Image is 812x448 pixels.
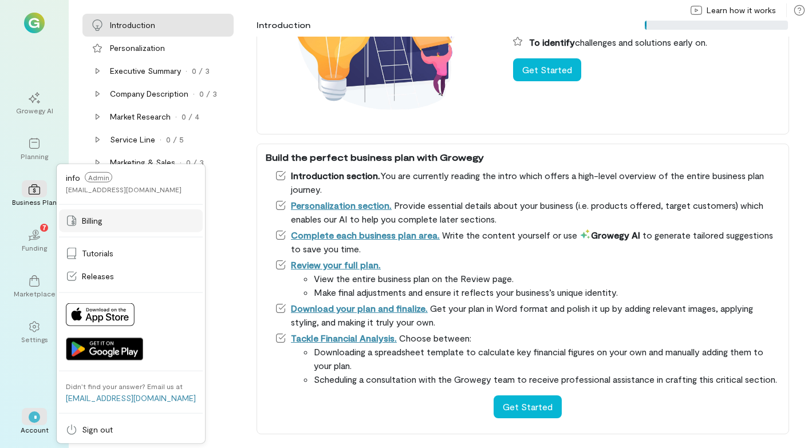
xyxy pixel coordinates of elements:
li: Make final adjustments and ensure it reflects your business’s unique identity. [314,286,780,299]
span: Learn how it works [707,5,776,16]
div: Market Research [110,111,171,122]
li: Get your plan in Word format and polish it up by adding relevant images, applying styling, and ma... [275,302,780,329]
div: Introduction [110,19,155,31]
div: Introduction [257,19,310,31]
li: Choose between: [275,331,780,386]
div: Didn’t find your answer? Email us at [66,382,183,391]
span: 7 [42,222,46,232]
a: Complete each business plan area. [291,229,440,240]
div: Planning [21,152,48,161]
div: Marketing & Sales [110,157,175,168]
span: Tutorials [82,248,113,259]
a: Personalization section. [291,200,392,211]
div: Company Description [110,88,188,100]
li: Write the content yourself or use to generate tailored suggestions to save you time. [275,228,780,256]
a: Growegy AI [14,83,55,124]
li: You are currently reading the intro which offers a high-level overview of the entire business pla... [275,169,780,196]
a: Tutorials [59,242,203,265]
a: Download your plan and finalize. [291,303,428,314]
div: · [193,88,195,100]
div: Funding [22,243,47,252]
img: Download on App Store [66,303,135,326]
div: · [180,157,182,168]
div: Service Line [110,134,155,145]
a: Business Plan [14,175,55,216]
li: Downloading a spreadsheet template to calculate key financial figures on your own and manually ad... [314,345,780,372]
div: Account [21,425,49,434]
div: 0 / 5 [166,134,184,145]
span: info [66,172,80,182]
li: View the entire business plan on the Review page. [314,272,780,286]
a: Review your full plan. [291,259,381,270]
div: Business Plan [12,197,57,207]
a: Funding [14,220,55,261]
div: *Account [14,402,55,443]
div: Personalization [110,42,165,54]
div: Executive Summary [110,65,181,77]
div: 0 / 4 [182,111,199,122]
li: Provide essential details about your business (i.e. products offered, target customers) which ena... [275,199,780,226]
div: Growegy AI [16,106,53,115]
div: Build the perfect business plan with Growegy [266,150,780,164]
img: Get it on Google Play [66,338,143,360]
a: Sign out [59,418,203,441]
span: Sign out [82,424,113,435]
div: [EMAIL_ADDRESS][DOMAIN_NAME] [66,185,182,194]
span: Releases [82,271,114,282]
a: Tackle Financial Analysis. [291,332,397,343]
div: Marketplace [14,289,56,298]
a: Settings [14,312,55,353]
span: Introduction section. [291,170,380,181]
a: [EMAIL_ADDRESS][DOMAIN_NAME] [66,393,196,403]
div: Settings [21,335,48,344]
button: Get Started [494,395,562,418]
span: Growegy AI [580,229,640,240]
span: To identify [529,37,575,47]
a: Marketplace [14,266,55,307]
a: Planning [14,129,55,170]
div: 0 / 3 [186,157,204,168]
div: · [186,65,187,77]
div: 0 / 3 [199,88,217,100]
li: Scheduling a consultation with the Growegy team to receive professional assistance in crafting th... [314,372,780,386]
a: Releases [59,265,203,288]
div: 0 / 3 [192,65,210,77]
div: · [175,111,177,122]
span: Billing [82,215,103,227]
a: Billing [59,209,203,232]
div: · [160,134,161,145]
li: challenges and solutions early on. [513,35,780,49]
button: Get Started [513,58,581,81]
span: Admin [85,172,112,183]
